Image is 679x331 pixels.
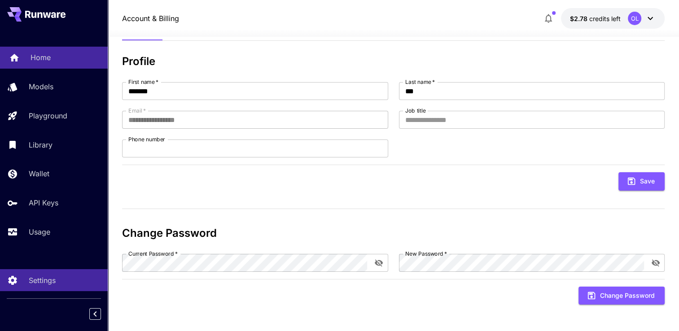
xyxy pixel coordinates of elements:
p: Settings [29,275,56,286]
div: OL [628,12,641,25]
button: toggle password visibility [648,255,664,271]
p: Usage [29,226,50,237]
div: Collapse sidebar [96,306,108,322]
span: credits left [589,15,621,22]
button: $2.77826OL [561,8,665,29]
label: First name [128,78,158,86]
button: Save [618,172,665,191]
nav: breadcrumb [122,13,179,24]
p: Models [29,81,53,92]
label: Last name [405,78,435,86]
h3: Profile [122,55,665,68]
p: API Keys [29,197,58,208]
p: Playground [29,110,67,121]
a: Account & Billing [122,13,179,24]
button: toggle password visibility [371,255,387,271]
span: $2.78 [570,15,589,22]
button: Change Password [578,287,665,305]
button: Collapse sidebar [89,308,101,320]
div: $2.77826 [570,14,621,23]
label: Current Password [128,250,178,257]
p: Home [31,52,51,63]
label: New Password [405,250,447,257]
label: Job title [405,107,426,114]
h3: Change Password [122,227,665,240]
p: Library [29,139,53,150]
p: Wallet [29,168,49,179]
